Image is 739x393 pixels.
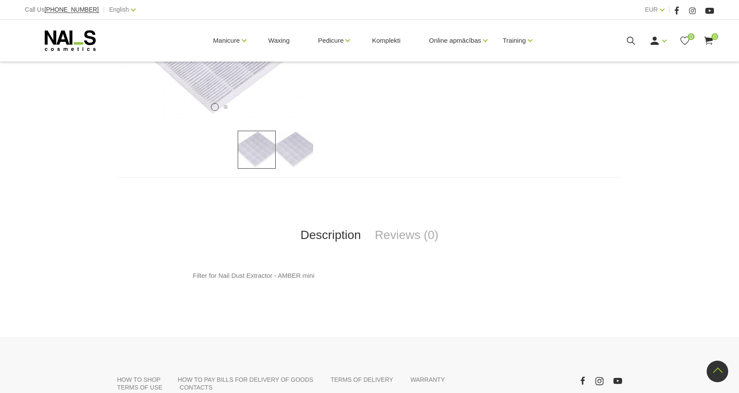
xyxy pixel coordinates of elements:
a: TERMS OF USE [117,384,163,391]
span: 0 [688,33,695,40]
span: | [103,4,105,15]
a: Waxing [261,20,296,61]
a: Description [294,221,368,249]
span: 0 [711,33,718,40]
a: Manicure [213,23,240,58]
span: | [669,4,670,15]
button: 1 of 2 [211,103,219,111]
a: EUR [645,4,658,15]
img: ... [276,131,314,169]
a: Pedicure [318,23,343,58]
button: 2 of 2 [223,105,228,109]
a: HOW TO PAY BILLS FOR DELIVERY OF GOODS [178,376,313,384]
a: TERMS OF DELIVERY [330,376,393,384]
a: English [109,4,129,15]
a: [PHONE_NUMBER] [44,6,99,13]
a: Komplekti [365,20,407,61]
img: ... [238,131,276,169]
a: Reviews (0) [368,221,446,249]
a: HOW TO SHOP [117,376,161,384]
a: 0 [703,35,714,46]
a: CONTACTS [180,384,213,391]
a: WARRANTY [410,376,445,384]
div: Call Us [25,4,99,15]
a: Training [503,23,526,58]
p: Filter for Nail Dust Extractor - AMBER mini [193,270,546,281]
a: Online apmācības [429,23,481,58]
a: 0 [679,35,690,46]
